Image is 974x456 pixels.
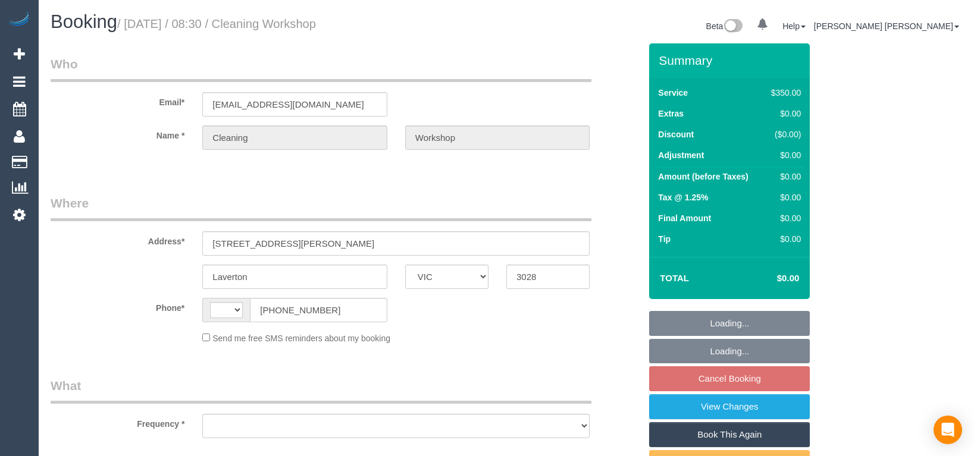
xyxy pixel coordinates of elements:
label: Final Amount [658,212,711,224]
label: Address* [42,231,193,247]
div: $0.00 [766,149,801,161]
div: ($0.00) [766,128,801,140]
input: Suburb* [202,265,387,289]
label: Phone* [42,298,193,314]
label: Tip [658,233,671,245]
label: Service [658,87,688,99]
legend: Where [51,194,591,221]
label: Email* [42,92,193,108]
img: New interface [723,19,743,34]
div: $0.00 [766,191,801,203]
div: $0.00 [766,233,801,245]
label: Tax @ 1.25% [658,191,708,203]
strong: Total [660,273,689,283]
div: $350.00 [766,87,801,99]
a: Book This Again [649,422,810,447]
span: Send me free SMS reminders about my booking [212,334,390,343]
img: Automaid Logo [7,12,31,29]
a: View Changes [649,394,810,419]
label: Adjustment [658,149,704,161]
h3: Summary [659,54,804,67]
a: Beta [706,21,743,31]
input: First Name* [202,125,387,150]
label: Discount [658,128,694,140]
a: Help [782,21,806,31]
div: Open Intercom Messenger [934,416,962,444]
input: Email* [202,92,387,117]
label: Extras [658,108,684,119]
small: / [DATE] / 08:30 / Cleaning Workshop [117,17,316,30]
h4: $0.00 [741,273,799,284]
div: $0.00 [766,212,801,224]
label: Frequency * [42,414,193,430]
div: $0.00 [766,171,801,183]
legend: What [51,377,591,404]
input: Phone* [250,298,387,322]
label: Amount (before Taxes) [658,171,748,183]
input: Post Code* [506,265,590,289]
a: [PERSON_NAME] [PERSON_NAME] [814,21,959,31]
input: Last Name* [405,125,590,150]
div: $0.00 [766,108,801,119]
span: Booking [51,11,117,32]
label: Name * [42,125,193,141]
legend: Who [51,55,591,82]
